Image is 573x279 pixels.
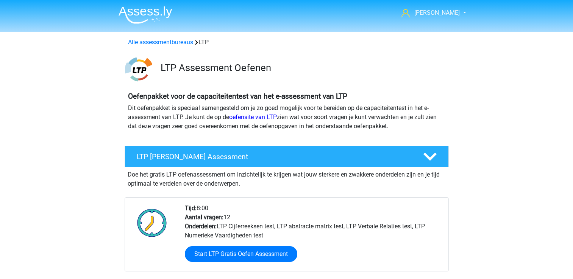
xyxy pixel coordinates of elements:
img: ltp.png [125,56,152,83]
b: Onderdelen: [185,223,217,230]
a: oefensite van LTP [229,113,277,121]
b: Aantal vragen: [185,214,223,221]
a: LTP [PERSON_NAME] Assessment [122,146,452,167]
p: Dit oefenpakket is speciaal samengesteld om je zo goed mogelijk voor te bereiden op de capaciteit... [128,104,445,131]
div: 8:00 12 LTP Cijferreeksen test, LTP abstracte matrix test, LTP Verbale Relaties test, LTP Numerie... [179,204,448,271]
div: LTP [125,38,448,47]
a: [PERSON_NAME] [398,8,461,17]
h4: LTP [PERSON_NAME] Assessment [137,152,411,161]
div: Doe het gratis LTP oefenassessment om inzichtelijk te krijgen wat jouw sterkere en zwakkere onder... [125,167,449,188]
b: Tijd: [185,205,197,212]
b: Oefenpakket voor de capaciteitentest van het e-assessment van LTP [128,92,347,101]
h3: LTP Assessment Oefenen [161,62,443,74]
img: Assessly [119,6,172,24]
span: [PERSON_NAME] [414,9,460,16]
img: Klok [133,204,171,242]
a: Alle assessmentbureaus [128,39,193,46]
a: Start LTP Gratis Oefen Assessment [185,246,297,262]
